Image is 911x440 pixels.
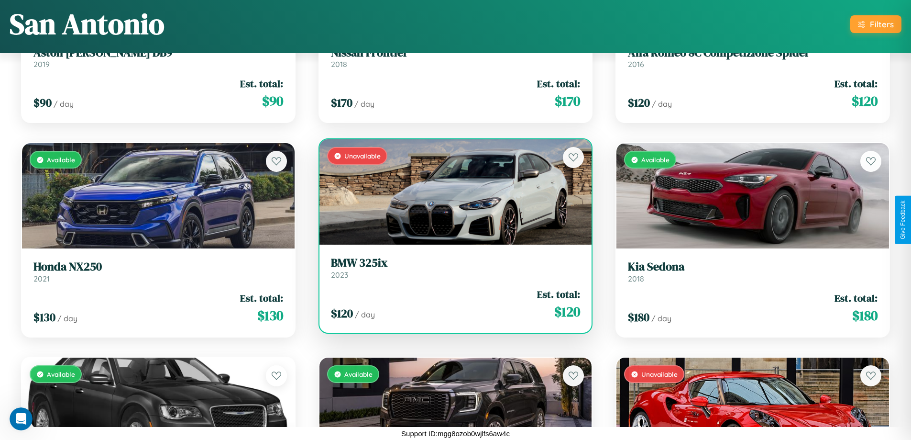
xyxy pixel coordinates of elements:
span: Est. total: [834,291,878,305]
span: Available [344,370,373,378]
span: $ 120 [852,91,878,111]
span: $ 90 [262,91,283,111]
span: Unavailable [344,152,381,160]
span: Est. total: [240,77,283,90]
span: $ 90 [33,95,52,111]
span: $ 180 [628,309,649,325]
h3: BMW 325ix [331,256,581,270]
h3: Alfa Romeo 8C Competizione Spider [628,46,878,60]
a: BMW 325ix2023 [331,256,581,280]
span: Est. total: [240,291,283,305]
span: 2016 [628,59,644,69]
iframe: Intercom live chat [10,407,33,430]
span: / day [57,314,77,323]
span: $ 120 [628,95,650,111]
a: Alfa Romeo 8C Competizione Spider2016 [628,46,878,69]
button: Filters [850,15,901,33]
span: 2023 [331,270,348,280]
span: / day [354,99,374,109]
h3: Aston [PERSON_NAME] DB9 [33,46,283,60]
span: Available [47,370,75,378]
span: / day [54,99,74,109]
span: $ 120 [554,302,580,321]
p: Support ID: mgg8ozob0wjlfs6aw4c [401,427,510,440]
a: Kia Sedona2018 [628,260,878,283]
span: Est. total: [537,77,580,90]
span: Unavailable [641,370,678,378]
span: $ 170 [555,91,580,111]
span: 2018 [331,59,347,69]
h3: Honda NX250 [33,260,283,274]
span: $ 130 [33,309,55,325]
span: 2018 [628,274,644,283]
h3: Kia Sedona [628,260,878,274]
span: Est. total: [834,77,878,90]
span: Est. total: [537,287,580,301]
a: Honda NX2502021 [33,260,283,283]
span: Available [641,156,670,164]
span: / day [355,310,375,319]
span: / day [651,314,671,323]
span: Available [47,156,75,164]
div: Give Feedback [900,201,906,239]
span: $ 170 [331,95,352,111]
a: Nissan Frontier2018 [331,46,581,69]
span: $ 120 [331,305,353,321]
span: / day [652,99,672,109]
a: Aston [PERSON_NAME] DB92019 [33,46,283,69]
h1: San Antonio [10,4,165,44]
div: Filters [870,19,894,29]
span: $ 130 [257,306,283,325]
span: 2021 [33,274,50,283]
span: $ 180 [852,306,878,325]
span: 2019 [33,59,50,69]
